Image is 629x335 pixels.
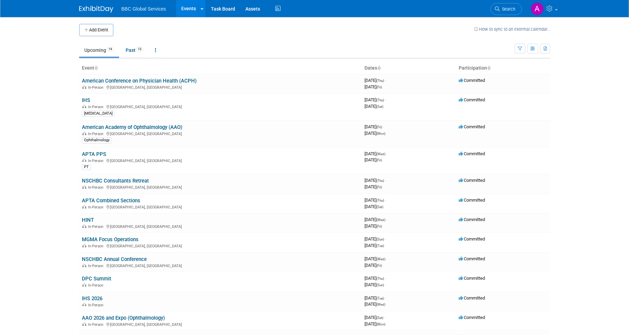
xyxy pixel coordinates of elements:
[82,131,359,136] div: [GEOGRAPHIC_DATA], [GEOGRAPHIC_DATA]
[385,236,386,242] span: -
[376,185,382,189] span: (Fri)
[88,159,105,163] span: In-Person
[386,151,387,156] span: -
[88,132,105,136] span: In-Person
[376,205,383,209] span: (Sat)
[376,224,382,228] span: (Fri)
[82,205,86,208] img: In-Person Event
[364,217,387,222] span: [DATE]
[82,111,115,117] div: [MEDICAL_DATA]
[386,256,387,261] span: -
[459,217,485,222] span: Committed
[82,243,359,248] div: [GEOGRAPHIC_DATA], [GEOGRAPHIC_DATA]
[82,85,86,89] img: In-Person Event
[88,244,105,248] span: In-Person
[364,178,386,183] span: [DATE]
[376,98,384,102] span: (Thu)
[82,185,86,189] img: In-Person Event
[487,65,490,71] a: Sort by Participation Type
[82,315,165,321] a: AAO 2026 and Expo (Ophthalmology)
[364,315,385,320] span: [DATE]
[383,124,384,129] span: -
[88,85,105,90] span: In-Person
[376,244,384,248] span: (Tue)
[376,158,382,162] span: (Fri)
[385,295,386,301] span: -
[82,204,359,209] div: [GEOGRAPHIC_DATA], [GEOGRAPHIC_DATA]
[82,178,149,184] a: NSCHBC Consultants Retreat
[376,316,383,320] span: (Sat)
[385,78,386,83] span: -
[364,295,386,301] span: [DATE]
[88,283,105,288] span: In-Person
[376,296,384,300] span: (Tue)
[459,124,485,129] span: Committed
[376,132,385,135] span: (Mon)
[82,78,197,84] a: American Conference on Physician Health (ACPH)
[364,151,387,156] span: [DATE]
[79,6,113,13] img: ExhibitDay
[79,44,119,57] a: Upcoming14
[459,97,485,102] span: Committed
[82,244,86,247] img: In-Person Event
[376,199,384,202] span: (Thu)
[376,85,382,89] span: (Fri)
[82,151,106,157] a: APTA PPS
[88,322,105,327] span: In-Person
[364,184,382,189] span: [DATE]
[82,295,102,302] a: IHS 2026
[121,6,166,12] span: BBC Global Services
[384,315,385,320] span: -
[364,204,383,209] span: [DATE]
[82,84,359,90] div: [GEOGRAPHIC_DATA], [GEOGRAPHIC_DATA]
[364,97,386,102] span: [DATE]
[364,243,384,248] span: [DATE]
[82,184,359,190] div: [GEOGRAPHIC_DATA], [GEOGRAPHIC_DATA]
[376,179,384,183] span: (Thu)
[376,105,383,108] span: (Sat)
[531,2,544,15] img: Alex Corrigan
[82,104,359,109] div: [GEOGRAPHIC_DATA], [GEOGRAPHIC_DATA]
[459,315,485,320] span: Committed
[82,276,111,282] a: DPC Summit
[364,131,385,136] span: [DATE]
[88,303,105,307] span: In-Person
[82,105,86,108] img: In-Person Event
[88,205,105,209] span: In-Person
[364,124,384,129] span: [DATE]
[82,217,94,223] a: HINT
[79,62,362,74] th: Event
[106,47,114,52] span: 14
[385,198,386,203] span: -
[82,303,86,306] img: In-Person Event
[82,264,86,267] img: In-Person Event
[376,152,385,156] span: (Wed)
[82,97,90,103] a: IHS
[364,263,382,268] span: [DATE]
[376,283,384,287] span: (Sun)
[82,132,86,135] img: In-Person Event
[364,321,385,326] span: [DATE]
[82,158,359,163] div: [GEOGRAPHIC_DATA], [GEOGRAPHIC_DATA]
[364,256,387,261] span: [DATE]
[376,79,384,83] span: (Thu)
[364,157,382,162] span: [DATE]
[82,224,86,228] img: In-Person Event
[459,236,485,242] span: Committed
[82,283,86,287] img: In-Person Event
[82,223,359,229] div: [GEOGRAPHIC_DATA], [GEOGRAPHIC_DATA]
[490,3,522,15] a: Search
[79,24,113,36] button: Add Event
[459,78,485,83] span: Committed
[459,198,485,203] span: Committed
[120,44,148,57] a: Past13
[385,276,386,281] span: -
[364,282,384,287] span: [DATE]
[364,78,386,83] span: [DATE]
[376,277,384,280] span: (Thu)
[459,295,485,301] span: Committed
[88,105,105,109] span: In-Person
[82,256,147,262] a: NSCHBC Annual Conference
[376,264,382,267] span: (Fri)
[364,198,386,203] span: [DATE]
